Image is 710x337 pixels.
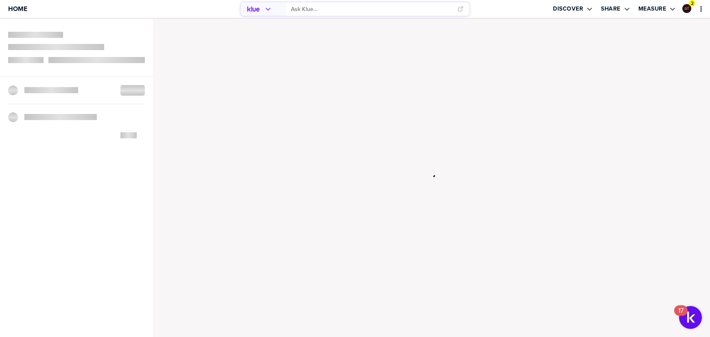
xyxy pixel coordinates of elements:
[683,5,690,12] img: ee1355cada6433fc92aa15fbfe4afd43-sml.png
[601,5,620,13] label: Share
[553,5,583,13] label: Discover
[291,2,453,16] input: Ask Klue...
[8,5,27,12] span: Home
[638,5,666,13] label: Measure
[679,306,702,329] button: Open Resource Center, 17 new notifications
[682,3,692,14] a: Edit Profile
[691,0,694,7] span: 2
[682,4,691,13] div: Graham Tutti
[678,311,684,321] div: 17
